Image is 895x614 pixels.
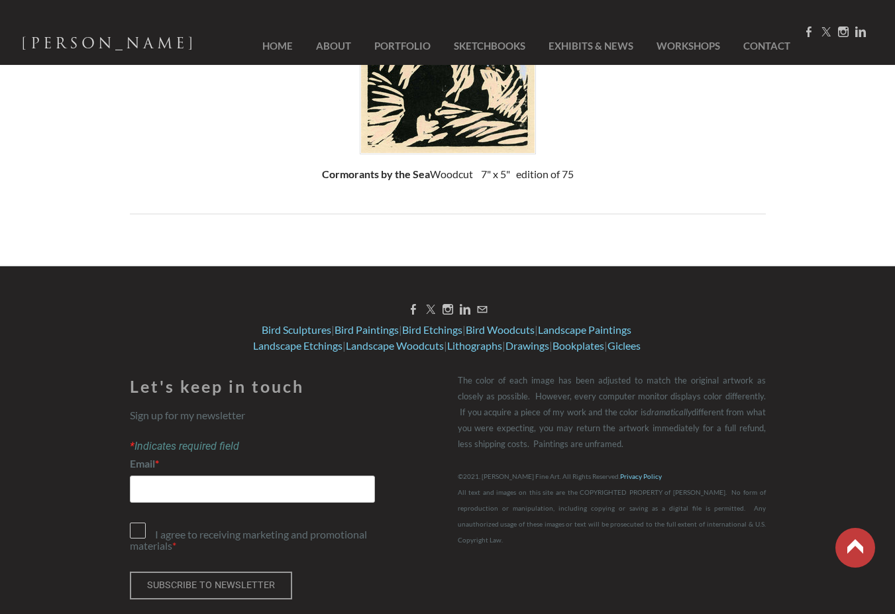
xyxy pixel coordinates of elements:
[130,378,438,395] h2: Let's keep in touch
[647,407,692,417] em: dramatically
[477,303,488,316] a: Mail
[460,303,470,316] a: Linkedin
[458,472,463,480] em: ©
[443,303,453,316] a: Instagram
[262,323,633,336] font: | | | |
[131,573,291,598] span: Subscribe to Newsletter
[364,31,441,61] a: Portfolio
[242,31,303,61] a: Home
[21,31,197,60] a: [PERSON_NAME]
[253,339,342,352] a: Landscape Etchings
[553,339,604,352] a: Bookplates
[253,339,346,352] font: |
[335,323,399,336] a: Bird Paintings
[425,303,436,316] a: Twitter
[130,528,367,552] label: I agree to receiving marketing and promotional materials
[538,323,631,336] a: Landscape Paintings
[458,375,766,417] span: The color of each image has been adjusted to match the original artwork as closely as possible. H...
[322,168,574,180] span: Woodcut 7" x 5" edition of 75
[539,31,643,61] a: Exhibits & News
[804,26,814,38] a: Facebook
[553,339,641,352] font: |
[620,472,662,480] a: Privacy Policy
[821,26,831,38] a: Twitter
[402,323,462,336] a: Bird Etchings
[505,339,549,352] a: Drawings
[444,31,535,61] a: SketchBooks
[408,303,419,316] a: Facebook
[346,339,549,352] font: | |
[838,26,849,38] a: Instagram
[458,472,766,544] font: 2021. [PERSON_NAME] Fine Art. All Rights Reserved. All text and images on this site are the COPYR...
[306,31,361,61] a: About
[21,32,197,55] span: [PERSON_NAME]
[130,322,766,354] div: |
[466,323,535,336] a: Bird Woodcuts
[262,323,331,336] a: Bird Sculptures
[458,407,766,449] font: different from what you were expecting, you may return the artwork immediately for a full refund,...
[447,339,502,352] a: Lithographs
[130,458,159,469] label: Email
[607,339,641,352] a: Giclees
[855,26,866,38] a: Linkedin
[346,339,444,352] a: Landscape Woodcuts
[322,168,430,180] strong: Cormorants by the Sea
[647,31,730,61] a: Workshops
[733,31,790,61] a: Contact
[130,407,438,423] div: Sign up for my newsletter
[130,441,239,452] label: Indicates required field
